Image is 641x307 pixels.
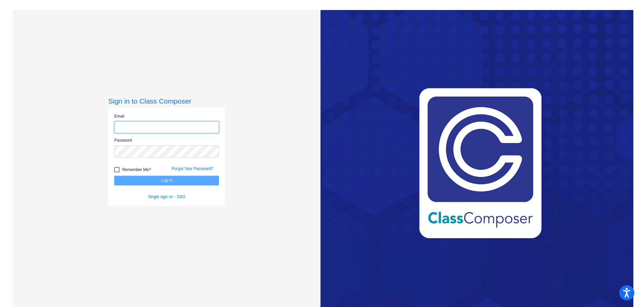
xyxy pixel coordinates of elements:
a: Single sign on - SSO [148,194,185,199]
button: Log In [114,176,219,185]
span: Remember Me? [122,166,151,174]
h3: Sign in to Class Composer [108,97,225,105]
label: Email [114,113,124,119]
label: Password [114,137,132,143]
a: Forgot Your Password? [172,166,213,171]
